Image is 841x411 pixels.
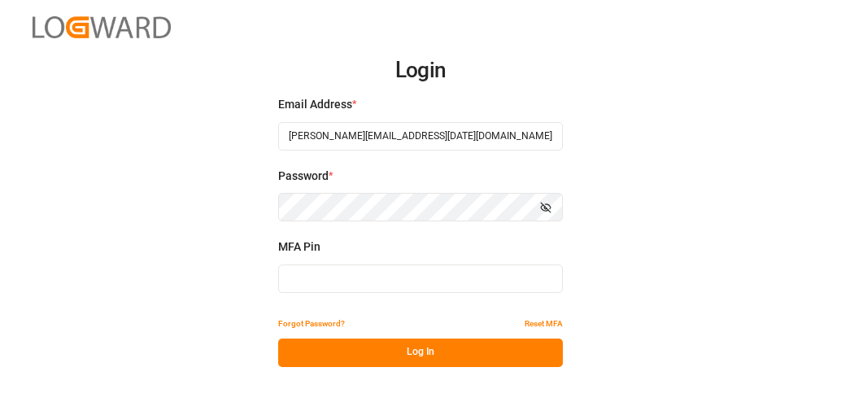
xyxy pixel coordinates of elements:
button: Reset MFA [525,310,563,339]
span: MFA Pin [278,238,320,256]
h2: Login [278,45,563,97]
span: Email Address [278,96,352,113]
img: Logward_new_orange.png [33,16,171,38]
button: Forgot Password? [278,310,345,339]
span: Password [278,168,329,185]
button: Log In [278,339,563,367]
input: Enter your email [278,122,563,151]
